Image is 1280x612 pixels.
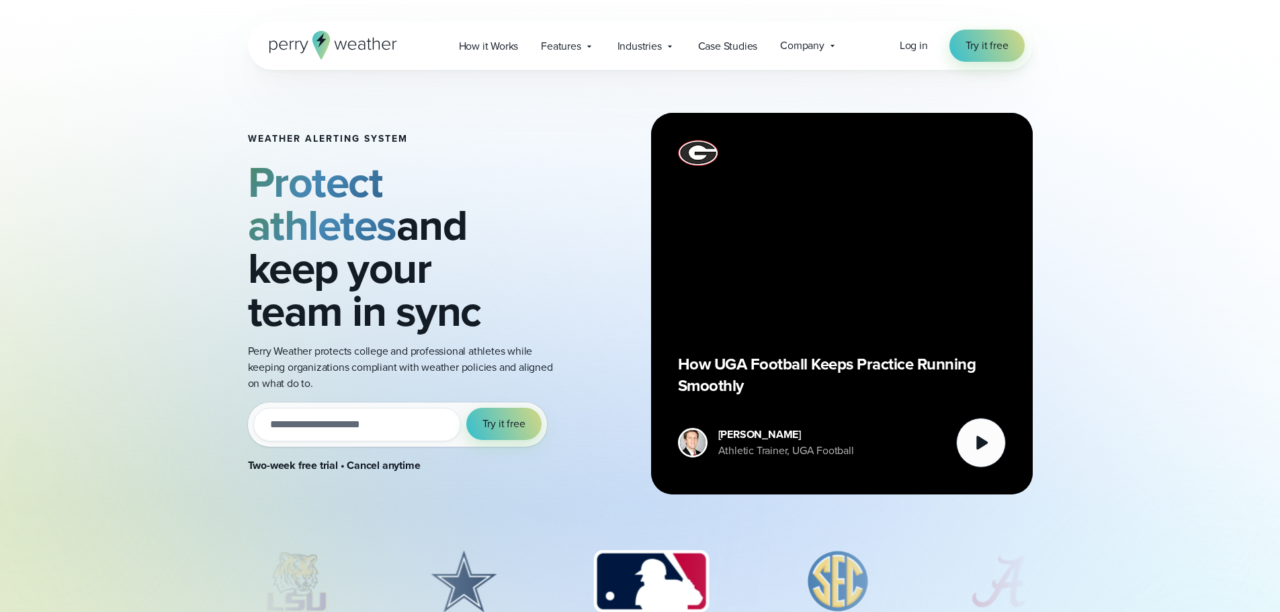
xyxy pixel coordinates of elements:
[949,30,1025,62] a: Try it free
[780,38,824,54] span: Company
[900,38,928,53] span: Log in
[248,134,562,144] h1: Weather Alerting System
[466,408,542,440] button: Try it free
[718,427,854,443] div: [PERSON_NAME]
[447,32,530,60] a: How it Works
[678,353,1006,396] p: How UGA Football Keeps Practice Running Smoothly
[617,38,662,54] span: Industries
[482,416,525,432] span: Try it free
[687,32,769,60] a: Case Studies
[248,161,562,333] h2: and keep your team in sync
[459,38,519,54] span: How it Works
[966,38,1009,54] span: Try it free
[248,457,421,473] strong: Two-week free trial • Cancel anytime
[248,343,562,392] p: Perry Weather protects college and professional athletes while keeping organizations compliant wi...
[900,38,928,54] a: Log in
[541,38,581,54] span: Features
[248,150,396,257] strong: Protect athletes
[698,38,758,54] span: Case Studies
[718,443,854,459] div: Athletic Trainer, UGA Football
